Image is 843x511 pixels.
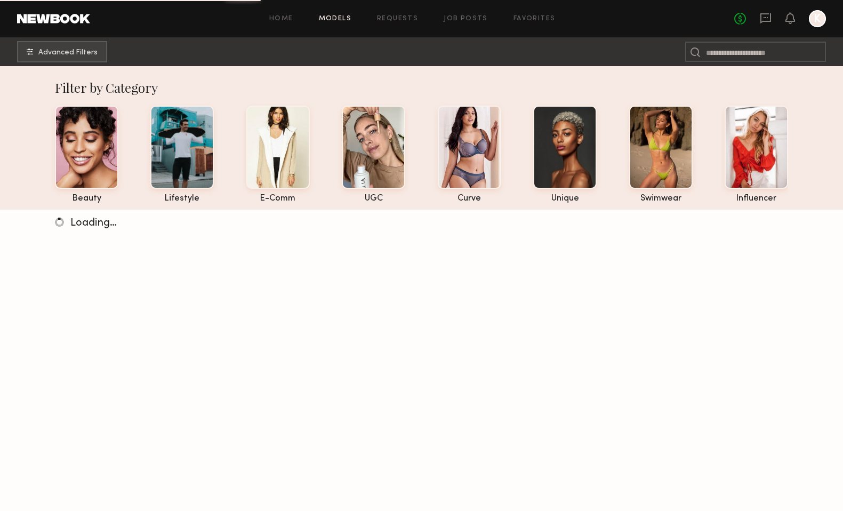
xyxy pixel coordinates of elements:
[38,49,98,57] span: Advanced Filters
[377,15,418,22] a: Requests
[55,194,118,203] div: beauty
[17,41,107,62] button: Advanced Filters
[269,15,293,22] a: Home
[438,194,501,203] div: curve
[246,194,310,203] div: e-comm
[533,194,597,203] div: unique
[319,15,351,22] a: Models
[342,194,405,203] div: UGC
[513,15,556,22] a: Favorites
[55,79,788,96] div: Filter by Category
[150,194,214,203] div: lifestyle
[444,15,488,22] a: Job Posts
[629,194,693,203] div: swimwear
[809,10,826,27] a: K
[70,218,117,228] span: Loading…
[725,194,788,203] div: influencer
